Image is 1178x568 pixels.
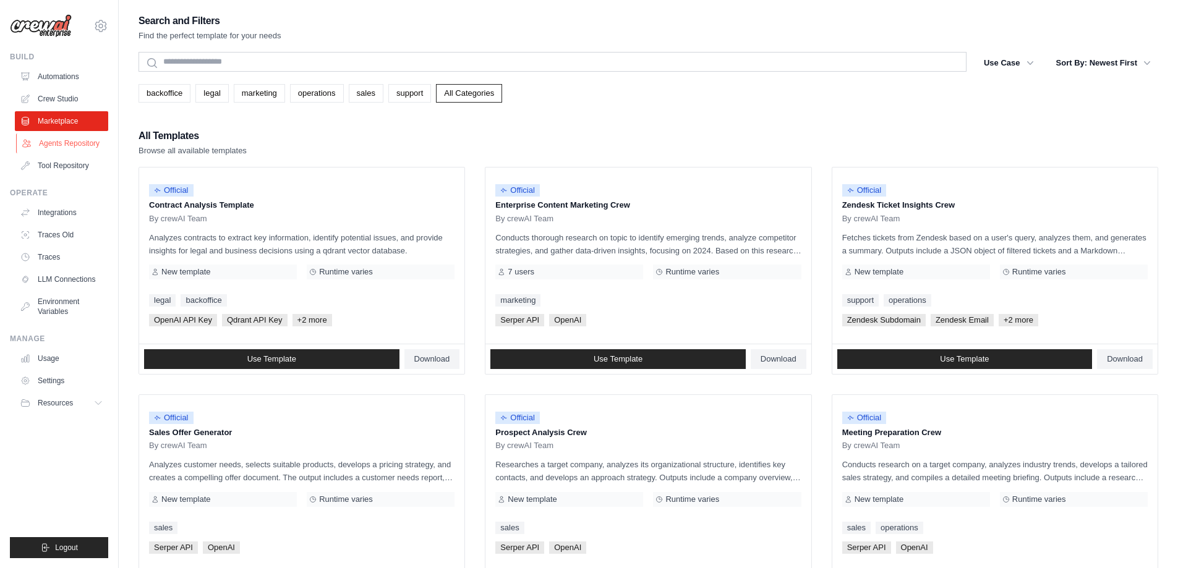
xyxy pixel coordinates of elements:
[10,334,108,344] div: Manage
[842,426,1148,439] p: Meeting Preparation Crew
[15,111,108,131] a: Marketplace
[842,184,887,197] span: Official
[1097,349,1153,369] a: Download
[495,522,524,534] a: sales
[203,541,240,554] span: OpenAI
[490,349,746,369] a: Use Template
[10,537,108,558] button: Logout
[149,184,194,197] span: Official
[319,267,373,277] span: Runtime varies
[149,541,198,554] span: Serper API
[495,231,801,257] p: Conducts thorough research on topic to identify emerging trends, analyze competitor strategies, a...
[149,199,455,211] p: Contract Analysis Template
[149,294,176,307] a: legal
[292,314,332,326] span: +2 more
[842,458,1148,484] p: Conducts research on a target company, analyzes industry trends, develops a tailored sales strate...
[842,522,871,534] a: sales
[842,294,879,307] a: support
[940,354,989,364] span: Use Template
[149,522,177,534] a: sales
[15,393,108,413] button: Resources
[855,494,903,504] span: New template
[1049,52,1158,74] button: Sort By: Newest First
[842,214,900,224] span: By crewAI Team
[349,84,383,103] a: sales
[161,267,210,277] span: New template
[247,354,296,364] span: Use Template
[842,199,1148,211] p: Zendesk Ticket Insights Crew
[495,214,553,224] span: By crewAI Team
[139,12,281,30] h2: Search and Filters
[149,426,455,439] p: Sales Offer Generator
[55,543,78,553] span: Logout
[234,84,285,103] a: marketing
[149,231,455,257] p: Analyzes contracts to extract key information, identify potential issues, and provide insights fo...
[761,354,796,364] span: Download
[15,67,108,87] a: Automations
[665,267,719,277] span: Runtime varies
[149,458,455,484] p: Analyzes customer needs, selects suitable products, develops a pricing strategy, and creates a co...
[842,412,887,424] span: Official
[195,84,228,103] a: legal
[855,267,903,277] span: New template
[842,441,900,451] span: By crewAI Team
[144,349,399,369] a: Use Template
[10,14,72,38] img: Logo
[1012,267,1066,277] span: Runtime varies
[495,314,544,326] span: Serper API
[15,292,108,321] a: Environment Variables
[15,349,108,368] a: Usage
[139,145,247,157] p: Browse all available templates
[38,398,73,408] span: Resources
[436,84,502,103] a: All Categories
[319,494,373,504] span: Runtime varies
[495,541,544,554] span: Serper API
[15,371,108,391] a: Settings
[931,314,994,326] span: Zendesk Email
[15,269,108,289] a: LLM Connections
[665,494,719,504] span: Runtime varies
[549,541,586,554] span: OpenAI
[508,494,557,504] span: New template
[404,349,460,369] a: Download
[495,458,801,484] p: Researches a target company, analyzes its organizational structure, identifies key contacts, and ...
[495,199,801,211] p: Enterprise Content Marketing Crew
[594,354,642,364] span: Use Template
[290,84,344,103] a: operations
[10,52,108,62] div: Build
[999,314,1038,326] span: +2 more
[896,541,933,554] span: OpenAI
[976,52,1041,74] button: Use Case
[1012,494,1066,504] span: Runtime varies
[388,84,431,103] a: support
[837,349,1093,369] a: Use Template
[161,494,210,504] span: New template
[751,349,806,369] a: Download
[16,134,109,153] a: Agents Repository
[1107,354,1143,364] span: Download
[495,184,540,197] span: Official
[495,294,540,307] a: marketing
[139,127,247,145] h2: All Templates
[495,426,801,439] p: Prospect Analysis Crew
[876,522,923,534] a: operations
[15,225,108,245] a: Traces Old
[181,294,226,307] a: backoffice
[842,541,891,554] span: Serper API
[149,412,194,424] span: Official
[842,314,926,326] span: Zendesk Subdomain
[139,84,190,103] a: backoffice
[149,314,217,326] span: OpenAI API Key
[842,231,1148,257] p: Fetches tickets from Zendesk based on a user's query, analyzes them, and generates a summary. Out...
[15,203,108,223] a: Integrations
[10,188,108,198] div: Operate
[884,294,931,307] a: operations
[549,314,586,326] span: OpenAI
[495,412,540,424] span: Official
[15,89,108,109] a: Crew Studio
[508,267,534,277] span: 7 users
[495,441,553,451] span: By crewAI Team
[149,214,207,224] span: By crewAI Team
[414,354,450,364] span: Download
[222,314,288,326] span: Qdrant API Key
